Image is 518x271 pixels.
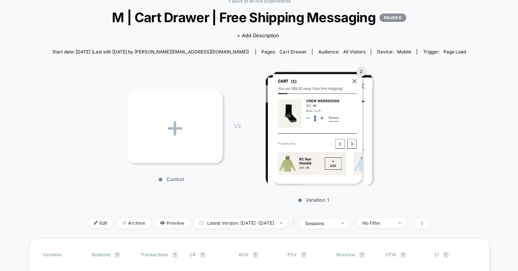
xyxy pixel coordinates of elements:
button: ? [114,252,120,258]
span: AOV [238,252,249,257]
button: ? [359,252,365,258]
span: | [292,218,299,229]
span: Revenue [336,252,355,257]
span: VS [234,123,240,129]
span: mobile [397,49,411,55]
span: PSV [287,252,297,257]
span: cart drawer [280,49,306,55]
p: Control [124,176,219,182]
button: ? [443,252,449,258]
div: No Filter [362,220,393,226]
div: sessions [305,221,335,226]
span: M | Cart Drawer | Free Shipping Messaging [73,9,445,25]
span: Page Load [443,49,466,55]
div: Audience: [318,49,365,55]
button: ? [301,252,307,258]
img: end [122,221,126,225]
span: CR [189,252,196,257]
div: Trigger: [423,49,466,55]
span: Device: [371,49,417,55]
img: edit [94,221,98,225]
span: Archive [117,218,151,228]
span: + Add Description [237,32,279,40]
button: ? [200,252,206,258]
img: Variation 1 1 [266,73,373,186]
span: CI [434,252,476,258]
span: Preview [154,218,190,228]
img: end [280,222,282,224]
span: Latest Version: [DATE] - [DATE] [194,218,288,228]
p: Variation 1 [248,197,379,203]
div: + [127,91,223,163]
button: ? [400,252,406,258]
span: OTW [385,252,427,258]
span: Transactions [141,252,168,257]
p: PAUSED [379,14,406,22]
button: ? [252,252,258,258]
span: Edit [88,218,113,228]
img: calendar [199,221,203,225]
span: Sessions [92,252,110,257]
span: Variation [43,252,84,258]
img: Variation 1 main [272,71,362,184]
img: end [398,222,401,224]
img: end [341,222,344,224]
div: Pages: [261,49,306,55]
button: ? [172,252,178,258]
span: All Visitors [343,49,365,55]
span: Start date: [DATE] (Last edit [DATE] by [PERSON_NAME][EMAIL_ADDRESS][DOMAIN_NAME]) [52,49,249,55]
div: 2 [356,67,366,76]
